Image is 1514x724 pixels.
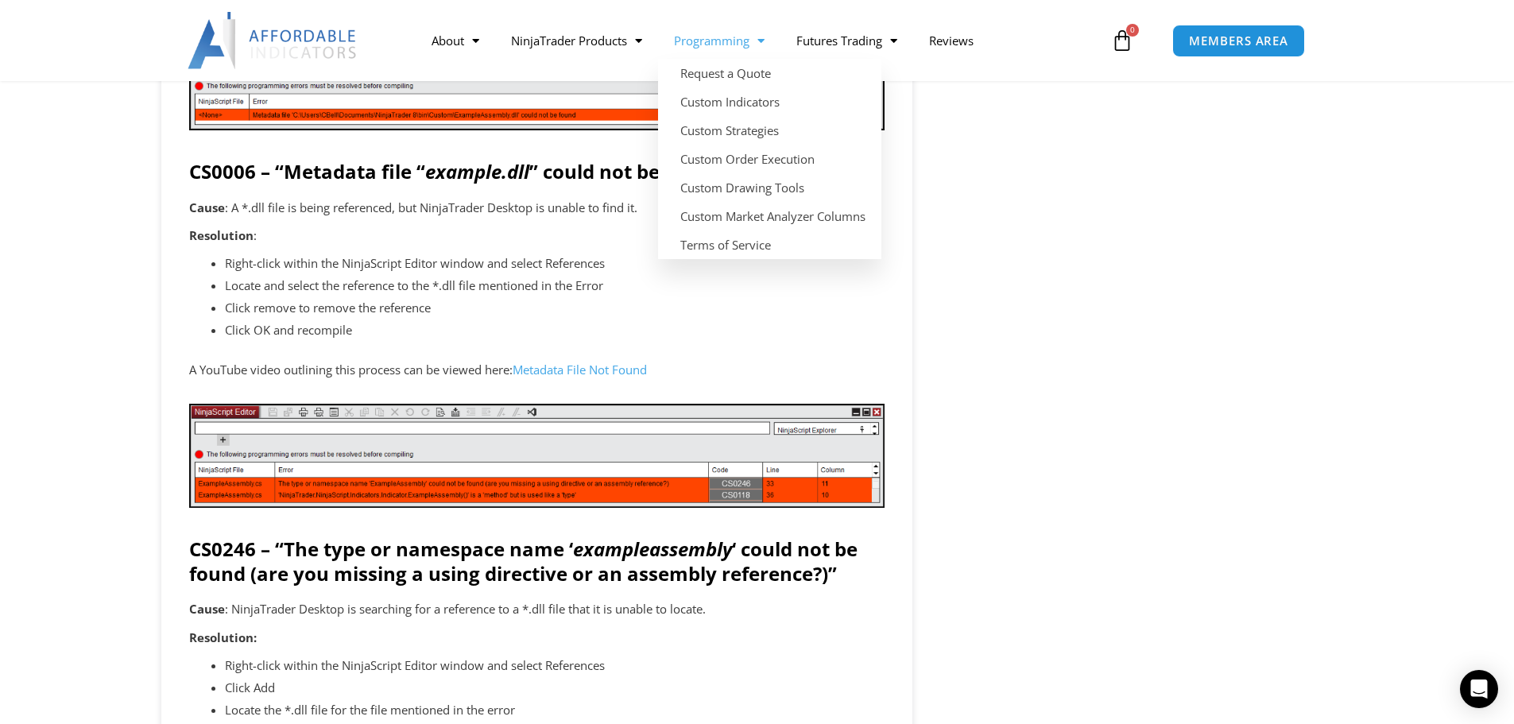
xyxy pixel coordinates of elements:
li: Right-click within the NinjaScript Editor window and select References [225,253,885,275]
strong: Resolution: [189,629,257,645]
img: LogoAI | Affordable Indicators – NinjaTrader [188,12,358,69]
strong: CS0006 – “Metadata file “ ” could not be found. [189,158,726,184]
div: Open Intercom Messenger [1460,670,1498,708]
strong: CS0246 – “The type or namespace name ‘ ‘ could not be found (are you missing a using directive or... [189,536,858,587]
strong: Cause [189,199,225,215]
nav: Menu [416,22,1107,59]
li: Locate the *.dll file for the file mentioned in the error [225,699,885,722]
a: Custom Order Execution [658,145,881,173]
span: 0 [1126,24,1139,37]
a: About [416,22,495,59]
a: Programming [658,22,780,59]
a: Reviews [913,22,989,59]
a: Custom Indicators [658,87,881,116]
a: Custom Strategies [658,116,881,145]
strong: Cause [189,601,225,617]
p: : NinjaTrader Desktop is searching for a reference to a *.dll file that it is unable to locate. [189,598,885,621]
a: MEMBERS AREA [1172,25,1305,57]
li: Click remove to remove the reference [225,297,885,319]
p: : A *.dll file is being referenced, but NinjaTrader Desktop is unable to find it. [189,197,885,219]
a: Custom Market Analyzer Columns [658,202,881,230]
p: : [189,225,885,247]
em: example.dll [425,158,529,184]
a: NinjaTrader Products [495,22,658,59]
p: A YouTube video outlining this process can be viewed here: [189,359,885,381]
a: Request a Quote [658,59,881,87]
a: Metadata File Not Found [513,362,647,377]
a: Futures Trading [780,22,913,59]
img: rtaImage [189,404,885,508]
strong: Resolution [189,227,254,243]
ul: Programming [658,59,881,259]
li: Right-click within the NinjaScript Editor window and select References [225,655,885,677]
em: exampleassembly [573,536,732,562]
a: Custom Drawing Tools [658,173,881,202]
li: Click Add [225,677,885,699]
li: Locate and select the reference to the *.dll file mentioned in the Error [225,275,885,297]
a: Terms of Service [658,230,881,259]
li: Click OK and recompile [225,319,885,342]
a: 0 [1087,17,1157,64]
span: MEMBERS AREA [1189,35,1288,47]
